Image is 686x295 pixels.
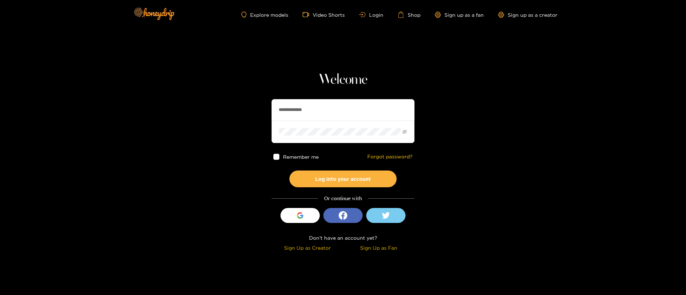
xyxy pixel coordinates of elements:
[303,11,345,18] a: Video Shorts
[435,12,484,18] a: Sign up as a fan
[303,11,313,18] span: video-camera
[359,12,383,17] a: Login
[272,71,414,88] h1: Welcome
[402,129,407,134] span: eye-invisible
[498,12,557,18] a: Sign up as a creator
[283,154,319,159] span: Remember me
[367,154,413,160] a: Forgot password?
[273,244,341,252] div: Sign Up as Creator
[272,194,414,203] div: Or continue with
[289,171,397,187] button: Log into your account
[241,12,288,18] a: Explore models
[398,11,421,18] a: Shop
[345,244,413,252] div: Sign Up as Fan
[272,234,414,242] div: Don't have an account yet?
